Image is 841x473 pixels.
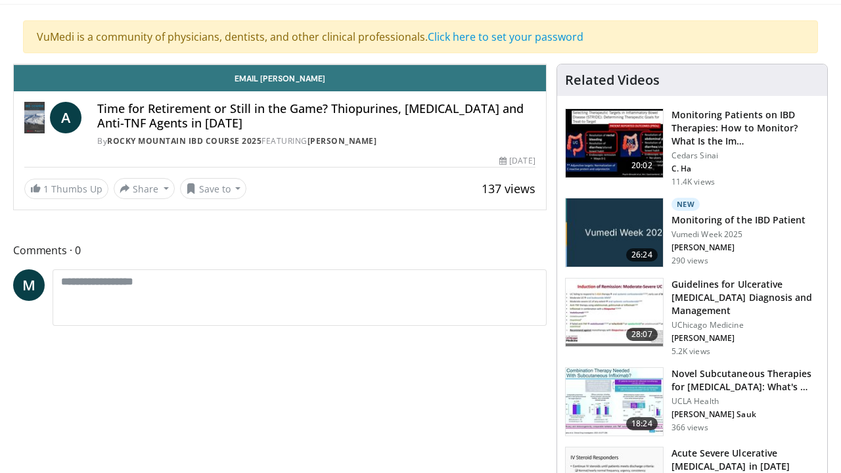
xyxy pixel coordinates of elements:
[24,102,45,133] img: Rocky Mountain IBD Course 2025
[565,198,819,267] a: 26:24 New Monitoring of the IBD Patient Vumedi Week 2025 [PERSON_NAME] 290 views
[566,368,663,436] img: 741871df-6ee3-4ee0-bfa7-8a5f5601d263.150x105_q85_crop-smart_upscale.jpg
[671,447,819,473] h3: Acute Severe Ulcerative [MEDICAL_DATA] in [DATE]
[671,409,819,420] p: [PERSON_NAME] Sauk
[114,178,175,199] button: Share
[626,159,658,172] span: 20:02
[565,108,819,187] a: 20:02 Monitoring Patients on IBD Therapies: How to Monitor? What Is the Im… Cedars Sinai C. Ha 11...
[482,181,535,196] span: 137 views
[626,417,658,430] span: 18:24
[565,72,660,88] h4: Related Videos
[671,198,700,211] p: New
[50,102,81,133] a: A
[671,367,819,394] h3: Novel Subcutaneous Therapies for [MEDICAL_DATA]: What's …
[671,278,819,317] h3: Guidelines for Ulcerative [MEDICAL_DATA] Diagnosis and Management
[13,269,45,301] a: M
[671,320,819,330] p: UChicago Medicine
[14,65,546,91] a: Email [PERSON_NAME]
[97,135,535,147] div: By FEATURING
[671,177,715,187] p: 11.4K views
[43,183,49,195] span: 1
[671,396,819,407] p: UCLA Health
[671,422,708,433] p: 366 views
[671,333,819,344] p: [PERSON_NAME]
[671,164,819,174] p: C. Ha
[671,346,710,357] p: 5.2K views
[180,178,247,199] button: Save to
[14,64,546,65] video-js: Video Player
[626,248,658,261] span: 26:24
[97,102,535,130] h4: Time for Retirement or Still in the Game? Thiopurines, [MEDICAL_DATA] and Anti-TNF Agents in [DATE]
[565,278,819,357] a: 28:07 Guidelines for Ulcerative [MEDICAL_DATA] Diagnosis and Management UChicago Medicine [PERSON...
[671,229,806,240] p: Vumedi Week 2025
[566,109,663,177] img: 609225da-72ea-422a-b68c-0f05c1f2df47.150x105_q85_crop-smart_upscale.jpg
[107,135,261,146] a: Rocky Mountain IBD Course 2025
[671,242,806,253] p: [PERSON_NAME]
[23,20,818,53] div: VuMedi is a community of physicians, dentists, and other clinical professionals.
[671,150,819,161] p: Cedars Sinai
[671,256,708,266] p: 290 views
[24,179,108,199] a: 1 Thumbs Up
[626,328,658,341] span: 28:07
[566,198,663,267] img: 1cae00d2-7872-40b8-a62d-2abaa5df9c20.jpg.150x105_q85_crop-smart_upscale.jpg
[499,155,535,167] div: [DATE]
[13,242,547,259] span: Comments 0
[671,108,819,148] h3: Monitoring Patients on IBD Therapies: How to Monitor? What Is the Im…
[671,214,806,227] h3: Monitoring of the IBD Patient
[566,279,663,347] img: 5d508c2b-9173-4279-adad-7510b8cd6d9a.150x105_q85_crop-smart_upscale.jpg
[565,367,819,437] a: 18:24 Novel Subcutaneous Therapies for [MEDICAL_DATA]: What's … UCLA Health [PERSON_NAME] Sauk 36...
[307,135,377,146] a: [PERSON_NAME]
[428,30,583,44] a: Click here to set your password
